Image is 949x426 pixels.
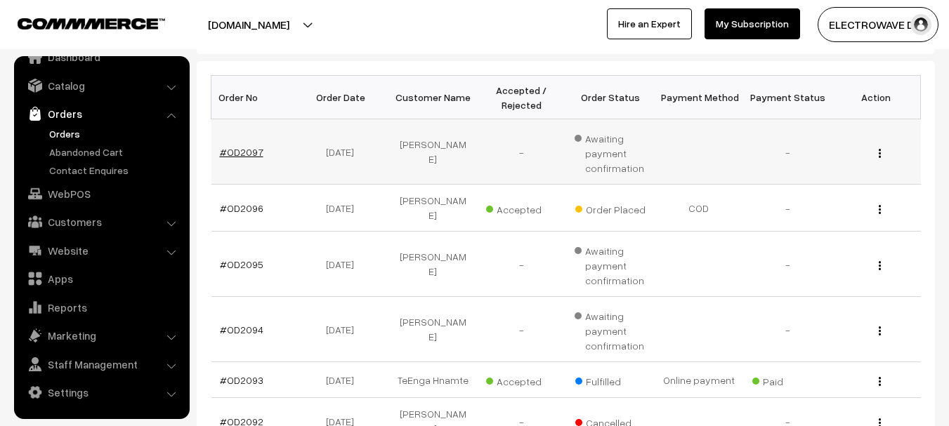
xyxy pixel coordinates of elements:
a: Website [18,238,185,263]
a: Staff Management [18,352,185,377]
td: [DATE] [300,232,388,297]
img: Menu [879,205,881,214]
td: [PERSON_NAME] [388,232,477,297]
img: Menu [879,261,881,270]
img: user [910,14,931,35]
span: Awaiting payment confirmation [575,128,646,175]
a: #OD2096 [220,202,263,214]
button: [DOMAIN_NAME] [159,7,339,42]
th: Order No [211,76,300,119]
a: WebPOS [18,181,185,206]
td: - [477,297,565,362]
span: Awaiting payment confirmation [575,240,646,288]
a: #OD2095 [220,258,263,270]
td: - [477,119,565,185]
span: Order Placed [575,199,646,217]
img: COMMMERCE [18,18,165,29]
td: [DATE] [300,297,388,362]
span: Awaiting payment confirmation [575,305,646,353]
a: COMMMERCE [18,14,140,31]
a: Catalog [18,73,185,98]
th: Payment Method [655,76,743,119]
button: ELECTROWAVE DE… [818,7,938,42]
td: - [477,232,565,297]
td: [PERSON_NAME] [388,119,477,185]
a: Orders [18,101,185,126]
td: - [743,232,832,297]
a: Reports [18,295,185,320]
img: Menu [879,377,881,386]
th: Accepted / Rejected [477,76,565,119]
span: Accepted [486,371,556,389]
th: Action [832,76,920,119]
td: [PERSON_NAME] [388,297,477,362]
th: Customer Name [388,76,477,119]
a: Hire an Expert [607,8,692,39]
a: Orders [46,126,185,141]
th: Order Status [566,76,655,119]
a: Marketing [18,323,185,348]
a: #OD2093 [220,374,263,386]
a: Customers [18,209,185,234]
a: #OD2094 [220,324,263,335]
td: [DATE] [300,185,388,232]
td: TeEnga Hnamte [388,362,477,398]
td: - [743,185,832,232]
a: Abandoned Cart [46,145,185,159]
td: - [743,297,832,362]
th: Payment Status [743,76,832,119]
td: [DATE] [300,362,388,398]
td: - [743,119,832,185]
a: Settings [18,380,185,405]
img: Menu [879,149,881,158]
span: Fulfilled [575,371,646,389]
td: [PERSON_NAME] [388,185,477,232]
a: My Subscription [705,8,800,39]
td: COD [655,185,743,232]
td: [DATE] [300,119,388,185]
a: Dashboard [18,44,185,69]
a: #OD2097 [220,146,263,158]
a: Apps [18,266,185,291]
td: Online payment [655,362,743,398]
img: Menu [879,326,881,335]
a: Contact Enquires [46,163,185,178]
th: Order Date [300,76,388,119]
span: Paid [752,371,823,389]
span: Accepted [486,199,556,217]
